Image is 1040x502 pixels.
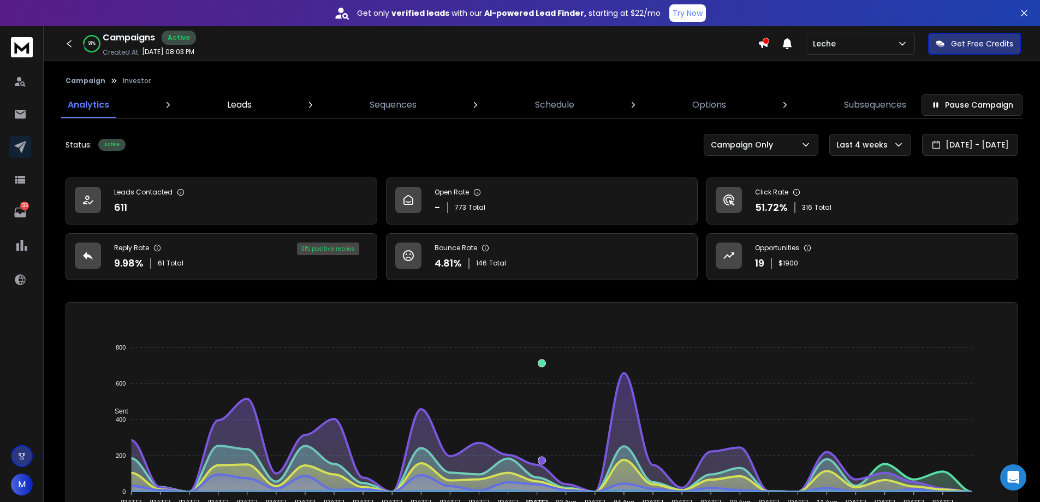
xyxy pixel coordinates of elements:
[837,92,913,118] a: Subsequences
[114,244,149,252] p: Reply Rate
[88,40,96,47] p: 91 %
[802,203,812,212] span: 316
[476,259,487,268] span: 146
[9,202,31,223] a: 126
[706,233,1018,280] a: Opportunities19$1900
[66,76,105,85] button: Campaign
[484,8,586,19] strong: AI-powered Lead Finder,
[755,200,788,215] p: 51.72 %
[11,474,33,495] button: M
[363,92,423,118] a: Sequences
[142,48,194,56] p: [DATE] 08:03 PM
[755,256,764,271] p: 19
[844,98,906,111] p: Subsequences
[114,200,127,215] p: 611
[103,31,155,44] h1: Campaigns
[755,244,799,252] p: Opportunities
[66,139,92,150] p: Status:
[98,139,126,151] div: Active
[815,203,831,212] span: Total
[221,92,258,118] a: Leads
[435,244,477,252] p: Bounce Rate
[673,8,703,19] p: Try Now
[370,98,417,111] p: Sequences
[20,202,29,210] p: 126
[455,203,466,212] span: 773
[66,178,377,225] a: Leads Contacted611
[435,256,462,271] p: 4.81 %
[106,407,128,415] span: Sent
[123,76,151,85] p: Investor
[297,243,359,255] div: 31 % positive replies
[116,380,126,387] tspan: 600
[167,259,183,268] span: Total
[61,92,116,118] a: Analytics
[116,452,126,459] tspan: 200
[836,139,892,150] p: Last 4 weeks
[951,38,1013,49] p: Get Free Credits
[489,259,506,268] span: Total
[669,4,706,22] button: Try Now
[778,259,798,268] p: $ 1900
[162,31,196,45] div: Active
[813,38,840,49] p: Leche
[922,134,1018,156] button: [DATE] - [DATE]
[468,203,485,212] span: Total
[686,92,733,118] a: Options
[535,98,574,111] p: Schedule
[68,98,109,111] p: Analytics
[227,98,252,111] p: Leads
[711,139,777,150] p: Campaign Only
[1000,464,1026,491] div: Open Intercom Messenger
[435,200,441,215] p: -
[386,178,698,225] a: Open Rate-773Total
[103,48,140,57] p: Created At:
[922,94,1023,116] button: Pause Campaign
[692,98,726,111] p: Options
[122,488,126,495] tspan: 0
[391,8,449,19] strong: verified leads
[114,256,144,271] p: 9.98 %
[528,92,581,118] a: Schedule
[116,416,126,423] tspan: 400
[755,188,788,197] p: Click Rate
[386,233,698,280] a: Bounce Rate4.81%146Total
[66,233,377,280] a: Reply Rate9.98%61Total31% positive replies
[357,8,661,19] p: Get only with our starting at $22/mo
[114,188,173,197] p: Leads Contacted
[706,178,1018,225] a: Click Rate51.72%316Total
[116,344,126,351] tspan: 800
[435,188,469,197] p: Open Rate
[928,33,1021,55] button: Get Free Credits
[11,37,33,57] img: logo
[158,259,164,268] span: 61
